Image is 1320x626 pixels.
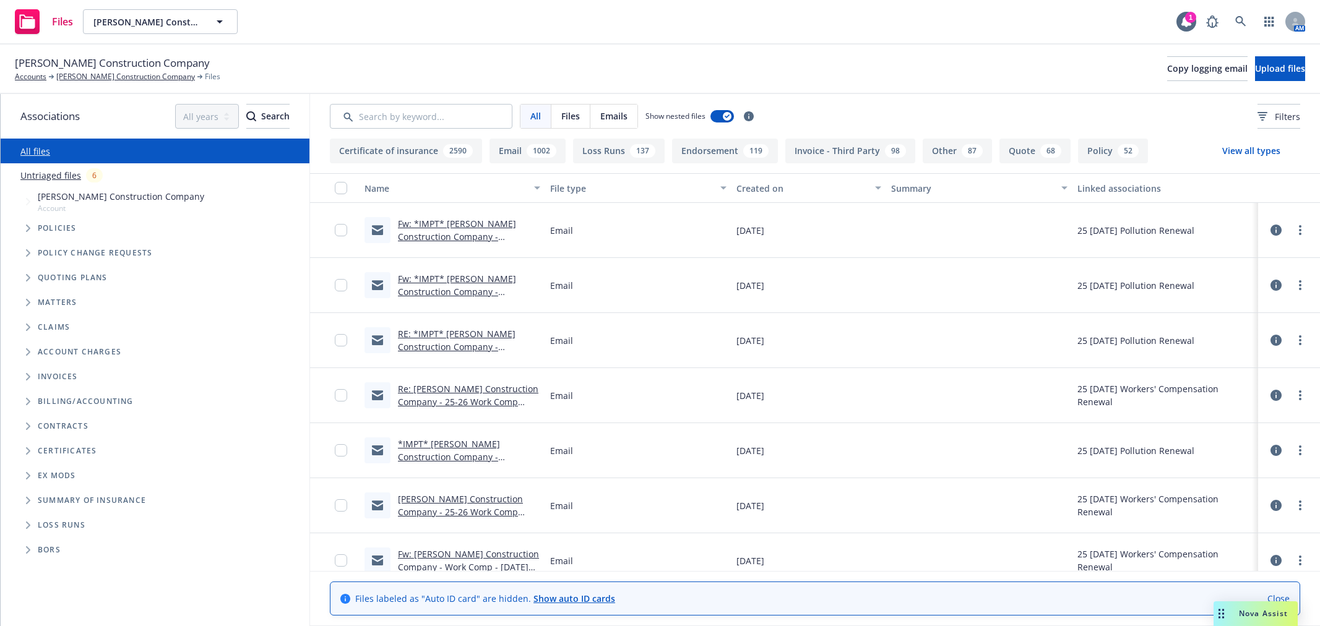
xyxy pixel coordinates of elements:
[38,225,77,232] span: Policies
[1239,608,1288,619] span: Nova Assist
[246,104,290,129] button: SearchSearch
[86,168,103,182] div: 6
[1077,182,1253,195] div: Linked associations
[355,592,615,605] span: Files labeled as "Auto ID card" are hidden.
[743,144,769,158] div: 119
[1118,144,1139,158] div: 52
[398,493,523,531] a: [PERSON_NAME] Construction Company - 25-26 Work Comp Proposal
[1077,382,1253,408] div: 25 [DATE] Workers' Compensation Renewal
[15,71,46,82] a: Accounts
[398,438,538,567] a: *IMPT* [PERSON_NAME] Construction Company - [GEOGRAPHIC_DATA] [GEOGRAPHIC_DATA] -127-Acre Parcel ...
[38,348,121,356] span: Account charges
[1257,9,1282,34] a: Switch app
[736,182,868,195] div: Created on
[1214,601,1298,626] button: Nova Assist
[1257,104,1300,129] button: Filters
[1293,553,1308,568] a: more
[398,383,538,421] a: Re: [PERSON_NAME] Construction Company - 25-26 Work Comp Proposal
[1040,144,1061,158] div: 68
[443,144,473,158] div: 2590
[38,497,146,504] span: Summary of insurance
[38,398,134,405] span: Billing/Accounting
[1167,56,1248,81] button: Copy logging email
[335,279,347,291] input: Toggle Row Selected
[573,139,665,163] button: Loss Runs
[330,104,512,129] input: Search by keyword...
[999,139,1071,163] button: Quote
[83,9,238,34] button: [PERSON_NAME] Construction Company
[1077,444,1194,457] div: 25 [DATE] Pollution Renewal
[365,182,527,195] div: Name
[1293,388,1308,403] a: more
[20,145,50,157] a: All files
[335,554,347,567] input: Toggle Row Selected
[1293,443,1308,458] a: more
[527,144,556,158] div: 1002
[1077,547,1253,573] div: 25 [DATE] Workers' Compensation Renewal
[600,109,628,122] span: Emails
[731,173,886,203] button: Created on
[335,389,347,401] input: Toggle Row Selected
[1,187,309,389] div: Tree Example
[923,139,992,163] button: Other
[550,334,573,347] span: Email
[550,279,573,292] span: Email
[20,169,81,182] a: Untriaged files
[38,203,204,213] span: Account
[645,111,705,121] span: Show nested files
[38,190,204,203] span: [PERSON_NAME] Construction Company
[38,472,75,479] span: Ex Mods
[550,182,712,195] div: File type
[246,105,290,128] div: Search
[545,173,731,203] button: File type
[38,546,61,554] span: BORs
[335,499,347,512] input: Toggle Row Selected
[38,521,85,529] span: Loss Runs
[360,173,545,203] button: Name
[550,444,573,457] span: Email
[38,447,97,455] span: Certificates
[736,389,764,402] span: [DATE]
[1077,492,1253,518] div: 25 [DATE] Workers' Compensation Renewal
[891,182,1053,195] div: Summary
[56,71,195,82] a: [PERSON_NAME] Construction Company
[335,444,347,457] input: Toggle Row Selected
[736,224,764,237] span: [DATE]
[38,274,108,281] span: Quoting plans
[335,224,347,236] input: Toggle Row Selected
[550,389,573,402] span: Email
[38,324,70,331] span: Claims
[10,4,78,39] a: Files
[550,224,573,237] span: Email
[1072,173,1258,203] button: Linked associations
[1275,110,1300,123] span: Filters
[1293,333,1308,348] a: more
[550,554,573,567] span: Email
[490,139,566,163] button: Email
[335,182,347,194] input: Select all
[736,279,764,292] span: [DATE]
[1077,224,1194,237] div: 25 [DATE] Pollution Renewal
[736,499,764,512] span: [DATE]
[1267,592,1290,605] a: Close
[1255,56,1305,81] button: Upload files
[1228,9,1253,34] a: Search
[246,111,256,121] svg: Search
[38,422,88,430] span: Contracts
[736,554,764,567] span: [DATE]
[335,334,347,346] input: Toggle Row Selected
[672,139,778,163] button: Endorsement
[398,328,538,457] a: RE: *IMPT* [PERSON_NAME] Construction Company - [GEOGRAPHIC_DATA] [GEOGRAPHIC_DATA] -127-Acre Par...
[1293,278,1308,293] a: more
[38,249,152,257] span: Policy change requests
[736,444,764,457] span: [DATE]
[886,173,1072,203] button: Summary
[38,373,78,380] span: Invoices
[1293,498,1308,513] a: more
[1202,139,1300,163] button: View all types
[1078,139,1148,163] button: Policy
[205,71,220,82] span: Files
[561,109,580,122] span: Files
[962,144,983,158] div: 87
[398,548,539,586] a: Fw: [PERSON_NAME] Construction Company - Work Comp - [DATE] Renewal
